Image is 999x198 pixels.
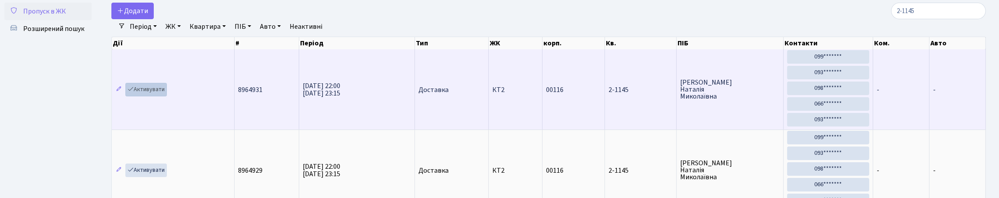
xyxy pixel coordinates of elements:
th: # [235,37,299,49]
span: [PERSON_NAME] Наталія Миколаївна [680,160,780,181]
span: Розширений пошук [23,24,84,34]
span: 8964929 [238,166,263,175]
input: Пошук... [891,3,986,19]
a: Авто [256,19,284,34]
span: 00116 [546,166,563,175]
th: Авто [930,37,986,49]
a: Пропуск в ЖК [4,3,92,20]
span: - [933,85,936,95]
th: Ком. [873,37,930,49]
a: Розширений пошук [4,20,92,38]
span: - [877,85,879,95]
span: [PERSON_NAME] Наталія Миколаївна [680,79,780,100]
span: Пропуск в ЖК [23,7,66,16]
th: Період [299,37,415,49]
span: - [933,166,936,175]
th: ПІБ [677,37,784,49]
span: - [877,166,879,175]
span: Доставка [418,167,449,174]
th: ЖК [489,37,543,49]
th: Кв. [605,37,677,49]
span: КТ2 [492,86,539,93]
span: [DATE] 22:00 [DATE] 23:15 [303,81,340,98]
th: Тип [415,37,488,49]
span: [DATE] 22:00 [DATE] 23:15 [303,162,340,179]
span: 8964931 [238,85,263,95]
th: Дії [112,37,235,49]
span: 2-1145 [608,86,673,93]
a: Активувати [125,83,167,96]
a: ПІБ [231,19,255,34]
span: 2-1145 [608,167,673,174]
span: Додати [117,6,148,16]
span: КТ2 [492,167,539,174]
span: 00116 [546,85,563,95]
a: Квартира [186,19,229,34]
a: Додати [111,3,154,19]
a: Неактивні [286,19,326,34]
th: Контакти [784,37,873,49]
th: корп. [543,37,605,49]
a: Період [126,19,160,34]
a: Активувати [125,164,167,177]
span: Доставка [418,86,449,93]
a: ЖК [162,19,184,34]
